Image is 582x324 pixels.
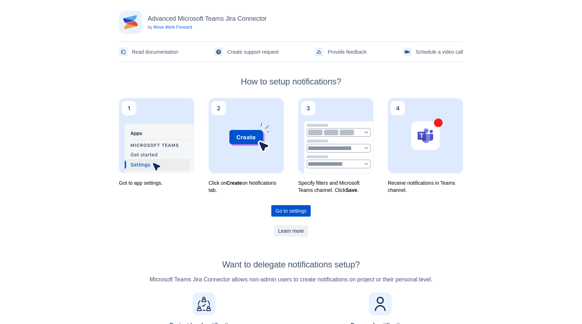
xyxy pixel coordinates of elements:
a: Create support request [214,46,278,58]
a: Schedule a video call [403,46,463,58]
a: Learn more [274,225,308,237]
b: Save [345,187,357,193]
img: Project level notifications [192,292,215,315]
span: Create support request [227,46,278,58]
span: documentation [120,49,126,55]
span: videoCall [404,49,410,55]
img: Specify filters and Microsoft Teams channel. Click <b>Save</b>. [298,98,373,173]
p: Click on on Notifications tab. [209,179,284,194]
p: Receive notifications in Teams channel. [388,179,463,194]
p: Microsoft Teams Jira Connector allows non-admin users to create notifications on project or their... [119,275,463,284]
a: Provide feedback [315,46,366,58]
p: Got to app settings. [119,179,194,187]
span: Go to settings [276,205,306,217]
img: Personal notifications [369,292,392,315]
img: Got to app settings. [119,98,194,173]
a: Read documentation [119,46,178,58]
h3: Advanced Microsoft Teams Jira Connector [148,14,267,23]
h2: Want to delegate notifications setup? [119,260,463,270]
h2: How to setup notifications? [119,77,463,87]
a: Move Work Forward [153,25,192,30]
b: Create [226,180,242,186]
img: Click on <b>Create</b> on Notifications tab. [209,98,284,173]
span: Schedule a video call [416,46,463,58]
span: Learn more [278,225,304,237]
p: Specify filters and Microsoft Teams channel. Click . [298,179,373,194]
img: Receive notifications in Teams channel. [388,98,463,173]
span: support [216,49,221,55]
a: Go to settings [271,205,311,217]
span: Read documentation [132,46,178,58]
span: feedback [316,49,322,55]
img: Advanced Microsoft Teams Jira Connector [119,11,142,34]
span: Provide feedback [328,46,366,58]
p: by [148,24,267,30]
